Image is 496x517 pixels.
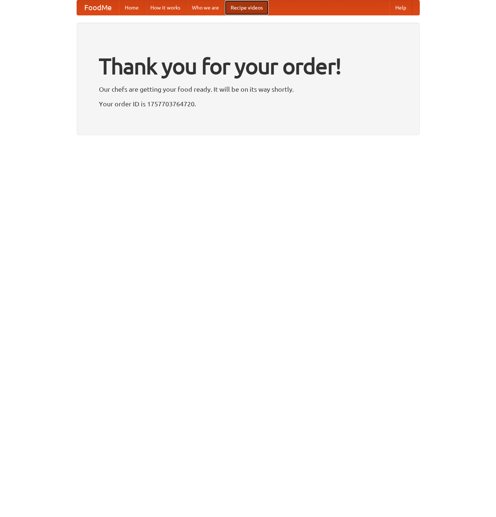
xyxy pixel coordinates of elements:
[119,0,145,15] a: Home
[99,84,397,95] p: Our chefs are getting your food ready. It will be on its way shortly.
[186,0,225,15] a: Who we are
[225,0,269,15] a: Recipe videos
[99,98,397,109] p: Your order ID is 1757703764720.
[77,0,119,15] a: FoodMe
[389,0,412,15] a: Help
[145,0,186,15] a: How it works
[99,49,397,84] h1: Thank you for your order!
